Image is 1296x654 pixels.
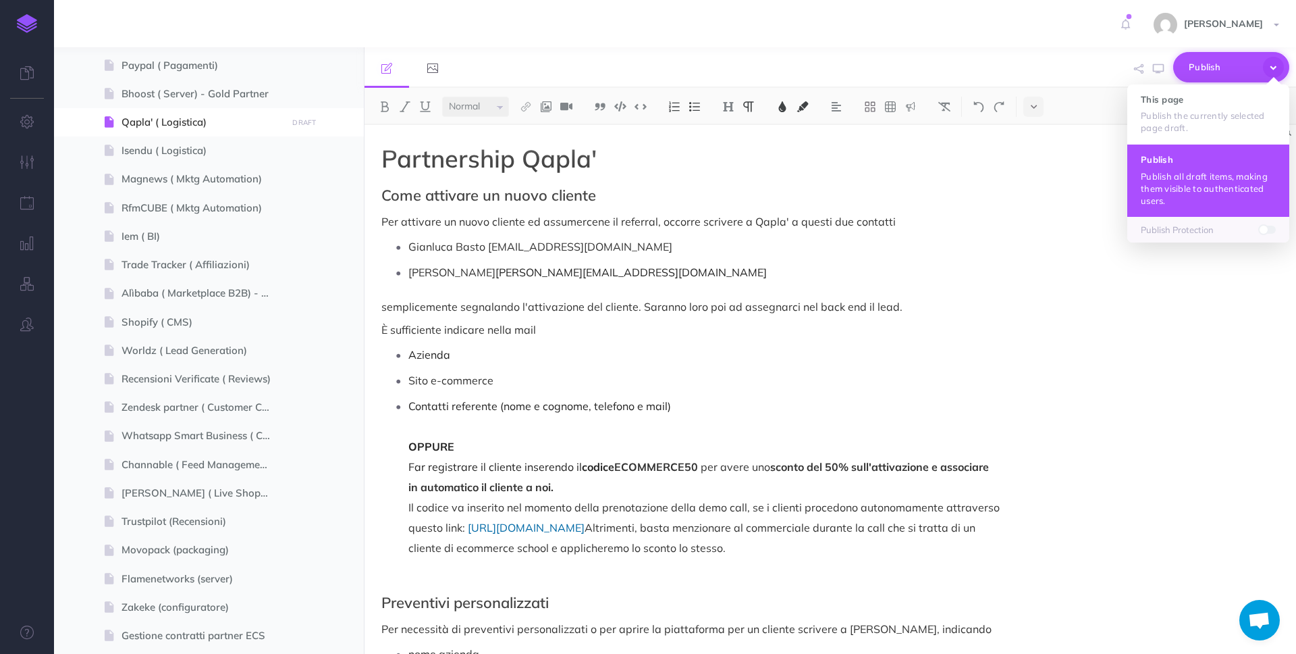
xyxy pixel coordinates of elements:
img: Clear styles button [938,101,950,112]
span: Worldz ( Lead Generation) [122,343,283,359]
img: Unordered list button [688,101,701,112]
img: Code block button [614,101,626,111]
span: Flamenetworks (server) [122,571,283,587]
span: Contatti referente (nome e cognome, telefono e mail) [408,399,671,413]
img: Ordered list button [668,101,680,112]
small: DRAFT [292,118,316,127]
img: Headings dropdown button [722,101,734,112]
p: Gianluca Basto [EMAIL_ADDRESS][DOMAIN_NAME] [408,236,1000,257]
p: Per necessità di preventivi personalizzati o per aprire la piattaforma per un cliente scrivere a ... [381,621,1000,637]
span: [PERSON_NAME] [1177,18,1270,30]
p: È sufficiente indicare nella mail [381,322,1000,338]
span: Movopack (packaging) [122,542,283,558]
img: Add video button [560,101,572,112]
h2: Preventivi personalizzati [381,595,1000,611]
h4: This page [1141,95,1276,104]
span: Bhoost ( Server) - Gold Partner [122,86,283,102]
span: RfmCUBE ( Mktg Automation) [122,200,283,216]
img: Bold button [379,101,391,112]
h4: Publish [1141,155,1276,164]
img: Redo [993,101,1005,112]
img: Add image button [540,101,552,112]
button: Publish [1173,52,1289,82]
img: Paragraph button [742,101,755,112]
span: Alìbaba ( Marketplace B2B) - Gold Partner [122,285,283,301]
span: Channable ( Feed Management) [122,457,283,473]
button: Publish Publish all draft items, making them visible to authenticated users. [1127,144,1289,216]
button: DRAFT [288,115,321,130]
p: Publish the currently selected page draft. [1141,109,1276,134]
span: Trade Tracker ( Affiliazioni) [122,257,283,273]
span: Magnews ( Mktg Automation) [122,171,283,187]
span: Azienda [408,348,450,361]
img: Callout dropdown menu button [905,101,917,112]
span: Zakeke (configuratore) [122,599,283,615]
img: Alignment dropdown menu button [830,101,842,112]
span: Publish [1189,57,1256,78]
img: Blockquote button [594,101,606,112]
h1: Partnership Qapla' [381,145,1000,172]
img: Undo [973,101,985,112]
span: [PERSON_NAME][EMAIL_ADDRESS][DOMAIN_NAME] [495,266,767,279]
p: [PERSON_NAME] [408,262,1000,282]
img: Text color button [776,101,788,112]
span: Paypal ( Pagamenti) [122,57,283,74]
span: Il codice va inserito nel momento della prenotazione della demo call, se i clienti procedono auto... [408,501,1002,534]
img: Inline code button [634,101,647,111]
p: Sito e-commerce [408,370,1000,391]
h2: Come attivare un nuovo cliente [381,187,1000,203]
span: ECOMMERCE50 [614,460,698,474]
img: logo-mark.svg [17,14,37,33]
p: Per attivare un nuovo cliente ed assumercene il referral, occorre scrivere a Qapla' a questi due ... [381,213,1000,230]
span: Iem ( BI) [122,228,283,245]
img: Create table button [884,101,896,112]
img: Underline button [419,101,431,112]
img: Link button [520,101,532,112]
span: Qapla' ( Logistica) [122,114,283,130]
span: per avere uno [701,460,770,474]
span: Isendu ( Logistica) [122,143,283,159]
span: Zendesk partner ( Customer Care) [122,399,283,416]
img: Italic button [399,101,411,112]
p: semplicemente segnalando l'attivazione del cliente. Saranno loro poi ad assegnarci nel back end i... [381,299,1000,315]
span: Gestione contratti partner ECS [122,628,283,644]
span: [PERSON_NAME] ( Live Shopping) [122,485,283,501]
span: OPPURE [408,440,454,453]
span: Shopify ( CMS) [122,314,283,330]
span: Altrimenti, basta menzionare al commerciale durante la call che si tratta di un cliente di ecomme... [408,521,978,555]
span: Recensioni Verificate ( Reviews) [122,371,283,387]
button: This page Publish the currently selected page draft. [1127,84,1289,144]
p: Publish Protection [1141,224,1276,236]
span: Trustpilot (Recensioni) [122,513,283,530]
span: Whatsapp Smart Business ( Customer Care/Marketing) [122,428,283,444]
span: codice [582,460,614,474]
img: b1eb4d8dcdfd9a3639e0a52054f32c10.jpg [1154,13,1177,36]
p: Publish all draft items, making them visible to authenticated users. [1141,170,1276,207]
img: Text background color button [796,101,809,112]
a: [URL][DOMAIN_NAME] [468,521,585,534]
div: Aprire la chat [1239,600,1280,640]
span: Far registrare il cliente inserendo il [408,460,582,474]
